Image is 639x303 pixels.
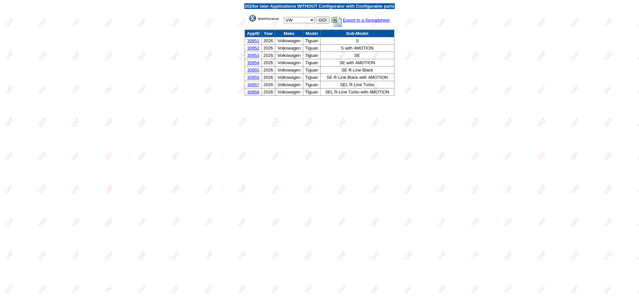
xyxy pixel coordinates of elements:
[275,74,303,81] td: Volkswagen
[244,3,395,9] td: or later Applications WITHOUT Configurator with Configurable parts
[303,37,320,45] td: Tiguan
[275,81,303,88] td: Volkswagen
[262,52,275,59] td: 2026
[331,15,343,28] img: MSExcel.jpg
[320,74,394,81] td: SE R-Line Black with 4MOTION
[275,52,303,59] td: Volkswagen
[245,4,254,9] span: 2024
[262,37,275,45] td: 2026
[320,30,394,37] td: Sub-Model
[303,30,320,37] td: Model
[275,37,303,45] td: Volkswagen
[262,88,275,96] td: 2026
[331,18,390,23] a: Export to a Spreadsheet
[303,81,320,88] td: Tiguan
[303,67,320,74] td: Tiguan
[320,67,394,74] td: SE R-Line Black
[303,88,320,96] td: Tiguan
[262,74,275,81] td: 2026
[320,37,394,45] td: S
[320,59,394,67] td: SE with 4MOTION
[275,30,303,37] td: Make
[262,45,275,52] td: 2026
[247,68,259,73] a: 30955
[303,52,320,59] td: Tiguan
[320,52,394,59] td: SE
[275,59,303,67] td: Volkswagen
[262,59,275,67] td: 2026
[275,45,303,52] td: Volkswagen
[247,53,259,58] a: 30953
[320,81,394,88] td: SEL R-Line Turbo
[245,30,262,37] td: AppID
[303,45,320,52] td: Tiguan
[247,82,259,87] a: 30957
[247,89,259,94] a: 30958
[247,75,259,80] a: 30956
[320,45,394,52] td: S with 4MOTION
[303,59,320,67] td: Tiguan
[316,17,329,24] input: GO!
[320,88,394,96] td: SEL R-Line Turbo with 4MOTION
[247,60,259,65] a: 30954
[275,67,303,74] td: Volkswagen
[247,46,259,51] a: 30952
[303,74,320,81] td: Tiguan
[262,67,275,74] td: 2026
[262,81,275,88] td: 2026
[262,30,275,37] td: Year
[249,15,283,22] img: maint.gif
[275,88,303,96] td: Volkswagen
[247,38,259,43] a: 30951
